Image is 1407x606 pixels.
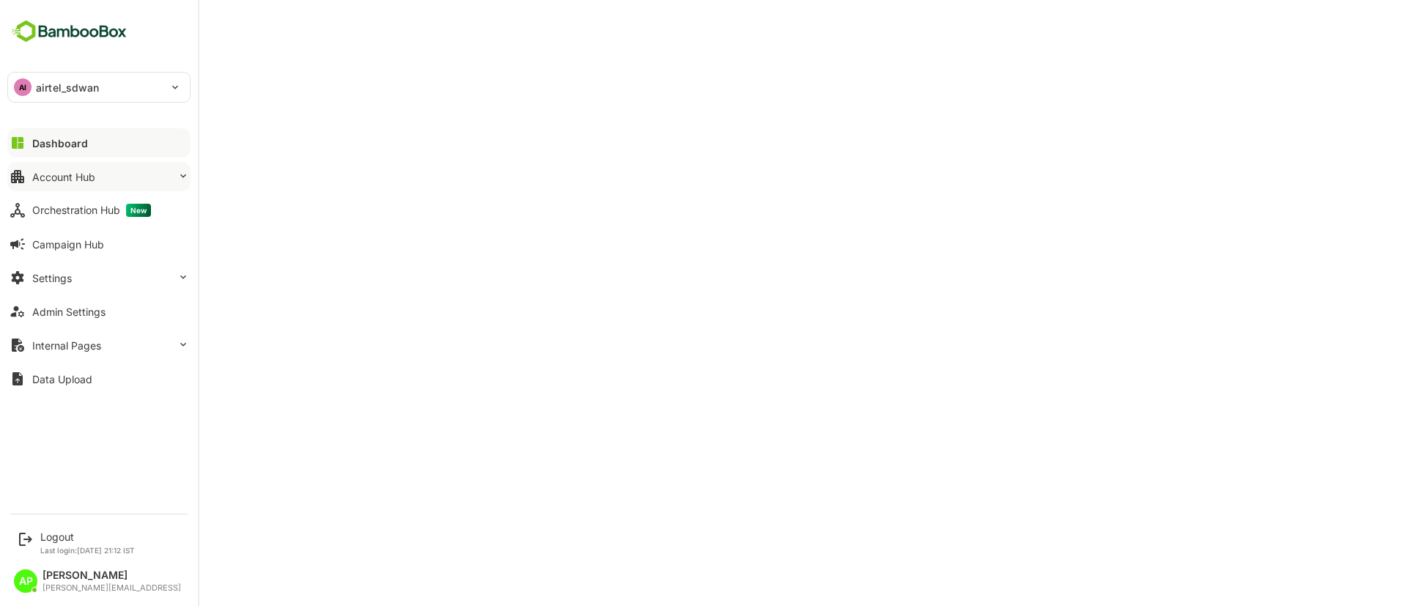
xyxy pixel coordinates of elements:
[7,297,191,326] button: Admin Settings
[32,272,72,284] div: Settings
[8,73,190,102] div: AIairtel_sdwan
[7,229,191,259] button: Campaign Hub
[43,569,181,582] div: [PERSON_NAME]
[14,78,32,96] div: AI
[7,18,131,45] img: BambooboxFullLogoMark.5f36c76dfaba33ec1ec1367b70bb1252.svg
[32,204,151,217] div: Orchestration Hub
[32,238,104,251] div: Campaign Hub
[7,162,191,191] button: Account Hub
[7,330,191,360] button: Internal Pages
[14,569,37,593] div: AP
[126,204,151,217] span: New
[7,364,191,393] button: Data Upload
[32,373,92,385] div: Data Upload
[32,306,106,318] div: Admin Settings
[40,546,135,555] p: Last login: [DATE] 21:12 IST
[7,128,191,158] button: Dashboard
[36,80,100,95] p: airtel_sdwan
[32,339,101,352] div: Internal Pages
[7,196,191,225] button: Orchestration HubNew
[32,171,95,183] div: Account Hub
[40,531,135,543] div: Logout
[32,137,88,149] div: Dashboard
[7,263,191,292] button: Settings
[43,583,181,593] div: [PERSON_NAME][EMAIL_ADDRESS]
